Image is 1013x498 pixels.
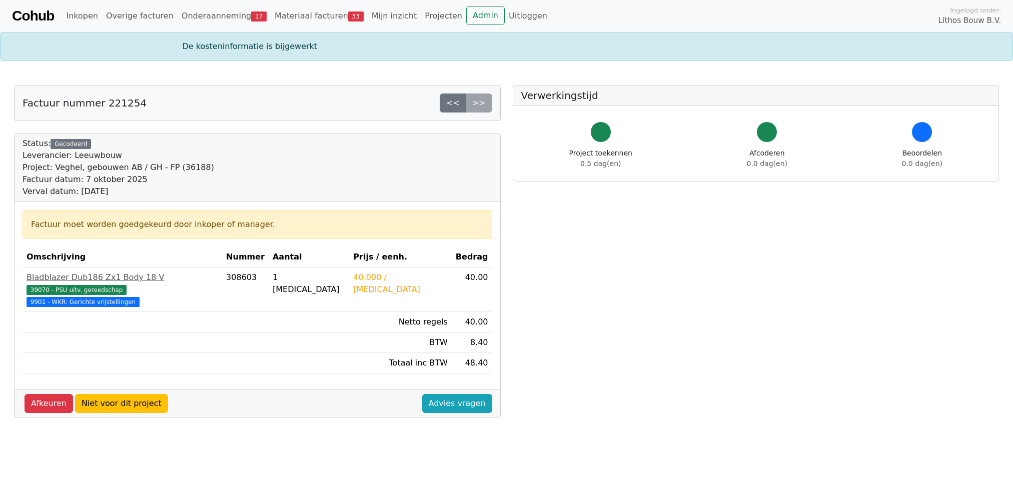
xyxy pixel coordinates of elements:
[27,271,218,283] div: Bladblazer Dub186 Zx1 Body 18 V
[23,161,214,173] div: Project: Veghel, gebouwen AB / GH - FP (36188)
[27,297,140,307] span: 9901 - WKR: Gerichte vrijstellingen
[222,247,269,267] th: Nummer
[23,173,214,185] div: Factuur datum: 7 oktober 2025
[368,6,421,26] a: Mijn inzicht
[902,159,942,167] span: 0.0 dag(en)
[75,394,168,413] a: Niet voor dit project
[452,353,492,373] td: 48.40
[452,267,492,312] td: 40.00
[222,267,269,312] td: 308603
[177,40,837,52] div: De kosteninformatie is bijgewerkt
[747,159,787,167] span: 0.0 dag(en)
[580,159,621,167] span: 0.5 dag(en)
[27,285,127,295] span: 39070 - PSU uitv. gereedschap
[452,332,492,353] td: 8.40
[178,6,271,26] a: Onderaanneming17
[747,148,787,169] div: Afcoderen
[273,271,345,295] div: 1 [MEDICAL_DATA]
[466,6,505,25] a: Admin
[452,247,492,267] th: Bedrag
[938,15,1001,26] span: Lithos Bouw B.V.
[521,89,991,101] h5: Verwerkingstijd
[349,247,451,267] th: Prijs / eenh.
[23,149,214,161] div: Leverancier: Leeuwbouw
[902,148,942,169] div: Beoordelen
[62,6,102,26] a: Inkopen
[23,137,214,197] div: Status:
[251,11,267,21] span: 17
[505,6,551,26] a: Uitloggen
[269,247,349,267] th: Aantal
[23,97,147,109] h5: Factuur nummer 221254
[271,6,368,26] a: Materiaal facturen33
[440,93,466,112] a: <<
[353,271,447,295] div: 40.000 / [MEDICAL_DATA]
[421,6,466,26] a: Projecten
[452,312,492,332] td: 40.00
[349,353,451,373] td: Totaal inc BTW
[23,185,214,197] div: Verval datum: [DATE]
[12,4,54,28] a: Cohub
[950,5,1001,15] span: Ingelogd onder:
[27,271,218,307] a: Bladblazer Dub186 Zx1 Body 18 V39070 - PSU uitv. gereedschap 9901 - WKR: Gerichte vrijstellingen
[102,6,178,26] a: Overige facturen
[25,394,73,413] a: Afkeuren
[23,247,222,267] th: Omschrijving
[31,218,484,230] div: Factuur moet worden goedgekeurd door inkoper of manager.
[51,139,91,149] div: Gecodeerd
[349,312,451,332] td: Netto regels
[422,394,492,413] a: Advies vragen
[348,11,364,21] span: 33
[569,148,632,169] div: Project toekennen
[349,332,451,353] td: BTW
